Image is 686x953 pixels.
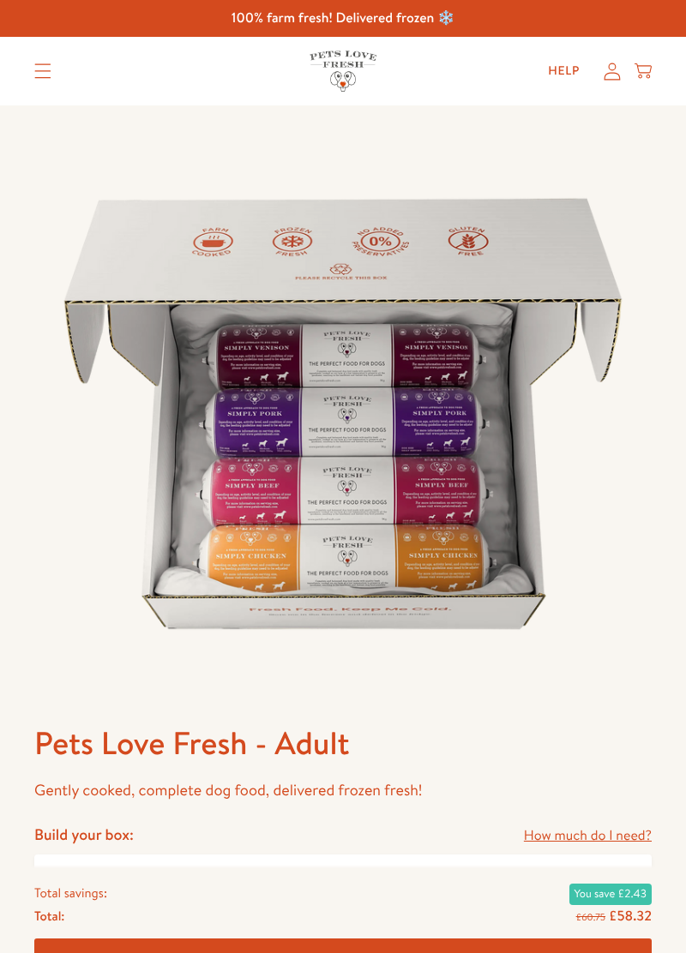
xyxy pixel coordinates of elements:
h1: Pets Love Fresh - Adult [34,722,652,764]
h4: Build your box: [34,824,134,844]
a: Help [534,54,593,88]
summary: Translation missing: en.sections.header.menu [21,50,65,93]
span: Total: [34,904,64,926]
span: £58.32 [609,906,652,925]
s: £60.75 [576,909,605,923]
img: Pets Love Fresh [310,51,376,91]
span: You save £2.43 [569,884,652,904]
a: How much do I need? [524,824,652,848]
span: Total savings: [34,882,107,904]
p: Gently cooked, complete dog food, delivered frozen fresh! [34,777,652,804]
img: Pets Love Fresh - Adult [34,105,652,722]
